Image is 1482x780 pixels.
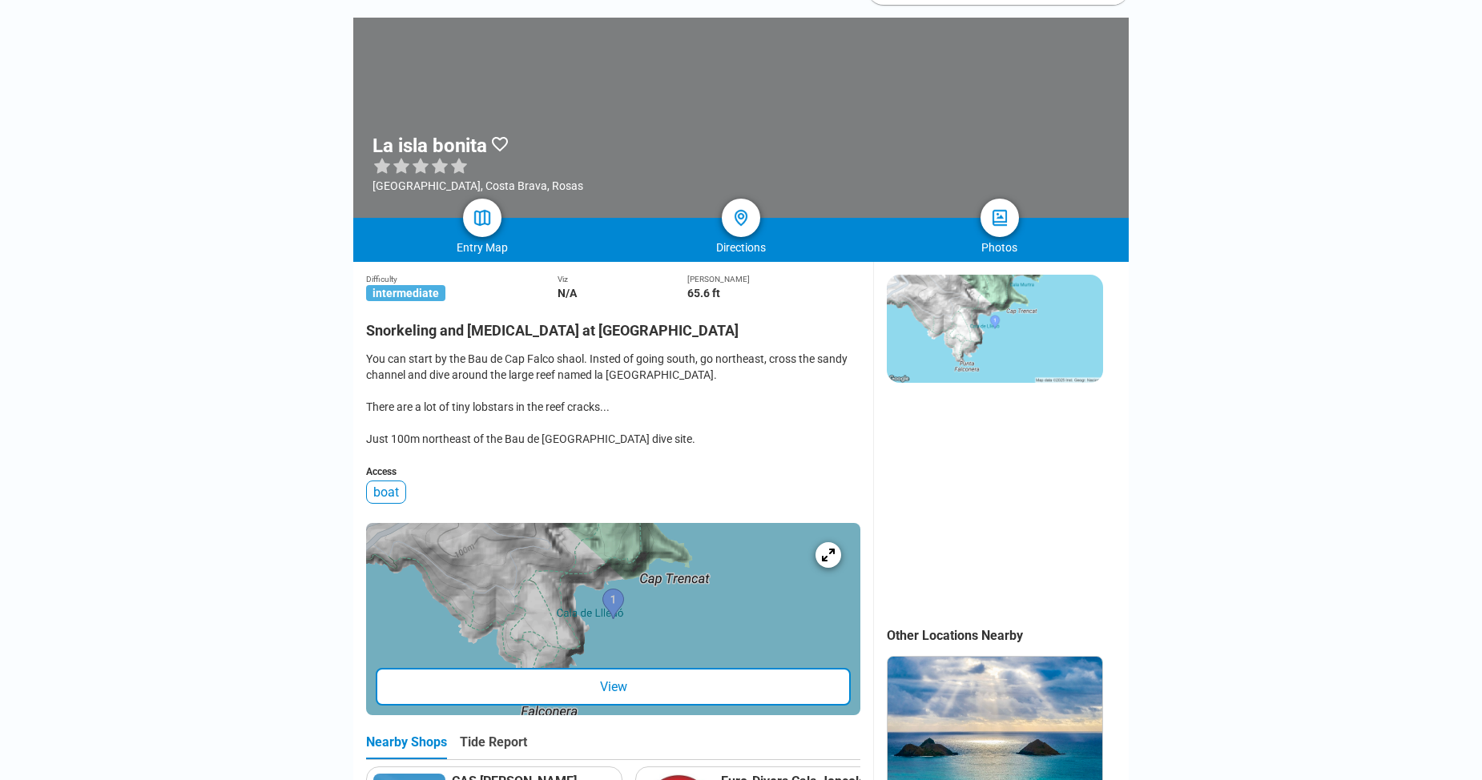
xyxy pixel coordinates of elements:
div: Directions [612,241,871,254]
div: You can start by the Bau de Cap Falco shaol. Insted of going south, go northeast, cross the sandy... [366,351,860,447]
img: map [473,208,492,227]
div: Entry Map [353,241,612,254]
img: photos [990,208,1009,227]
div: Nearby Shops [366,734,447,759]
div: N/A [558,287,687,300]
div: View [376,668,851,706]
h1: La isla bonita [373,135,487,157]
div: Access [366,466,860,477]
div: 65.6 ft [687,287,860,300]
div: Difficulty [366,275,558,283]
a: entry mapView [366,523,860,715]
div: boat [366,480,406,504]
div: Viz [558,275,687,283]
span: intermediate [366,285,445,301]
img: staticmap [887,275,1103,383]
h2: Snorkeling and [MEDICAL_DATA] at [GEOGRAPHIC_DATA] [366,312,860,339]
div: [PERSON_NAME] [687,275,860,283]
a: map [463,199,501,237]
div: Photos [870,241,1129,254]
div: Other Locations Nearby [887,628,1129,643]
img: directions [731,208,751,227]
div: [GEOGRAPHIC_DATA], Costa Brava, Rosas [373,179,583,192]
div: Tide Report [460,734,527,759]
a: photos [981,199,1019,237]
